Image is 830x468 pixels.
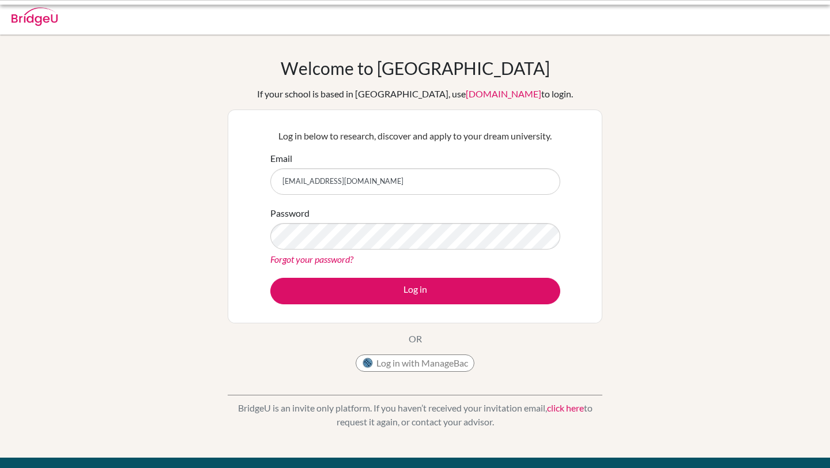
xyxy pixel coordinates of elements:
[547,402,584,413] a: click here
[281,58,550,78] h1: Welcome to [GEOGRAPHIC_DATA]
[270,129,560,143] p: Log in below to research, discover and apply to your dream university.
[466,88,541,99] a: [DOMAIN_NAME]
[12,7,58,26] img: Bridge-U
[228,401,602,429] p: BridgeU is an invite only platform. If you haven’t received your invitation email, to request it ...
[270,206,310,220] label: Password
[409,332,422,346] p: OR
[257,87,573,101] div: If your school is based in [GEOGRAPHIC_DATA], use to login.
[270,254,353,265] a: Forgot your password?
[270,278,560,304] button: Log in
[356,354,474,372] button: Log in with ManageBac
[270,152,292,165] label: Email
